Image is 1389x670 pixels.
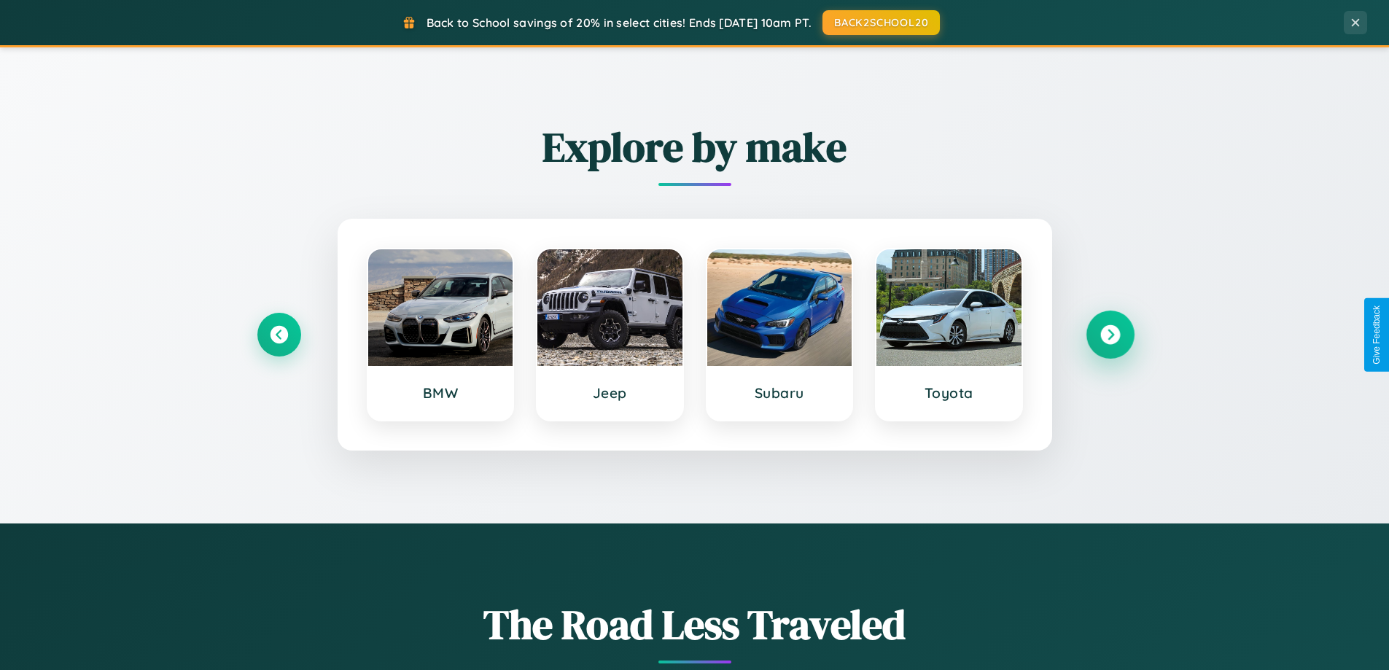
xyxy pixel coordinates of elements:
[722,384,838,402] h3: Subaru
[1372,305,1382,365] div: Give Feedback
[257,119,1132,175] h2: Explore by make
[383,384,499,402] h3: BMW
[552,384,668,402] h3: Jeep
[822,10,940,35] button: BACK2SCHOOL20
[427,15,812,30] span: Back to School savings of 20% in select cities! Ends [DATE] 10am PT.
[891,384,1007,402] h3: Toyota
[257,596,1132,653] h1: The Road Less Traveled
